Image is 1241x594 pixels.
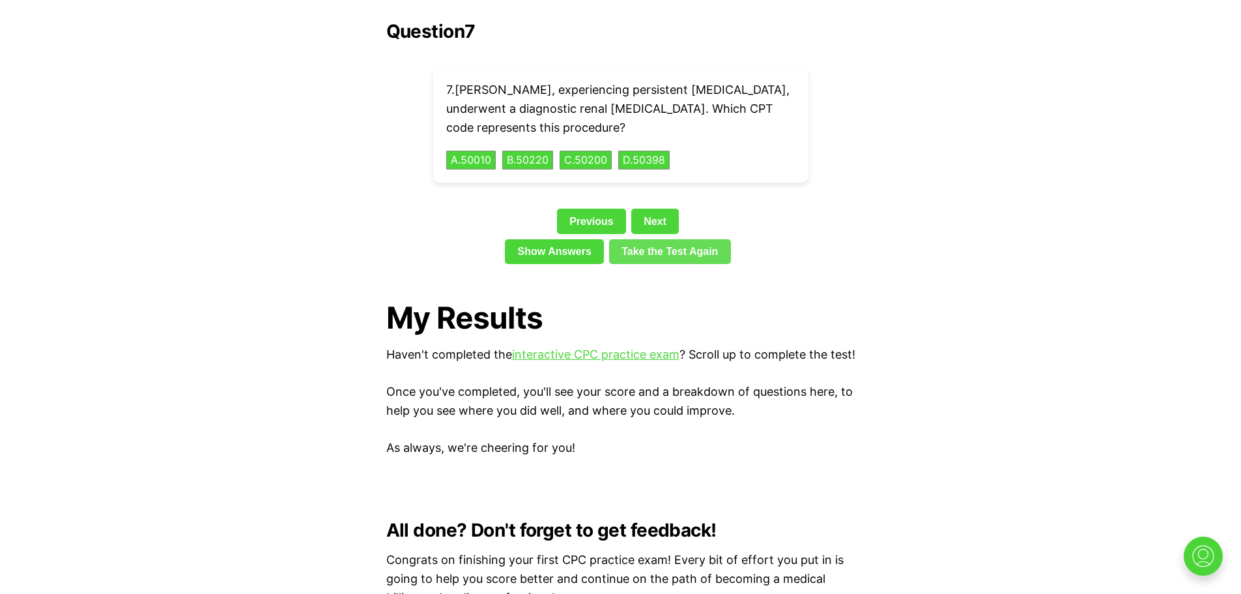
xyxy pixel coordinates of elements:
a: Next [631,209,679,233]
h2: Question 7 [386,21,855,42]
h2: All done? Don't forget to get feedback! [386,520,855,541]
p: Haven't completed the ? Scroll up to complete the test! [386,346,855,364]
button: C.50200 [560,151,612,170]
a: Previous [557,209,626,233]
iframe: portal-trigger [1173,530,1241,594]
button: B.50220 [502,151,553,170]
a: Take the Test Again [609,239,731,264]
p: 7 . [PERSON_NAME], experiencing persistent [MEDICAL_DATA], underwent a diagnostic renal [MEDICAL_... [446,81,795,137]
a: Show Answers [505,239,604,264]
h1: My Results [386,301,855,335]
p: Once you've completed, you'll see your score and a breakdown of questions here, to help you see w... [386,383,855,421]
button: A.50010 [446,151,496,170]
a: interactive CPC practice exam [512,348,679,361]
p: As always, we're cheering for you! [386,439,855,458]
button: D.50398 [618,151,670,170]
